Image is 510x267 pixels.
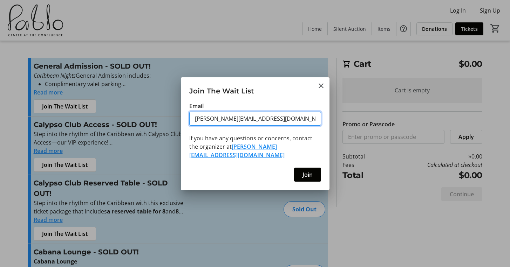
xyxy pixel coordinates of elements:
[302,170,313,179] span: Join
[294,168,321,182] button: Join
[181,77,329,101] h3: Join The Wait List
[189,143,285,159] a: Contact the organizer
[189,102,204,110] label: Email
[317,82,325,90] button: Close
[189,134,321,159] p: If you have any questions or concerns, contact the organizer at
